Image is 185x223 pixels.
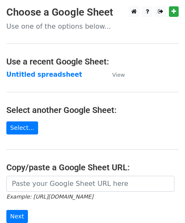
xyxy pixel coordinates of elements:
a: Select... [6,121,38,134]
a: Untitled spreadsheet [6,71,82,78]
small: Example: [URL][DOMAIN_NAME] [6,193,93,200]
h4: Copy/paste a Google Sheet URL: [6,162,179,172]
a: View [104,71,125,78]
h4: Use a recent Google Sheet: [6,56,179,67]
h4: Select another Google Sheet: [6,105,179,115]
small: View [112,72,125,78]
p: Use one of the options below... [6,22,179,31]
input: Paste your Google Sheet URL here [6,176,174,192]
h3: Choose a Google Sheet [6,6,179,19]
input: Next [6,210,28,223]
